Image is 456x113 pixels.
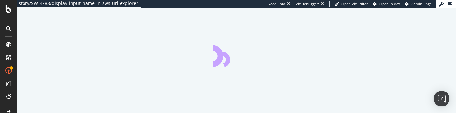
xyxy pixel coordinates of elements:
a: Admin Page [405,1,432,7]
div: ReadOnly: [268,1,286,7]
span: Open Viz Editor [341,1,368,6]
a: Open Viz Editor [335,1,368,7]
div: Viz Debugger: [296,1,319,7]
div: animation [213,44,260,67]
span: Admin Page [411,1,432,6]
div: Open Intercom Messenger [434,91,449,106]
a: Open in dev [373,1,400,7]
span: Open in dev [379,1,400,6]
